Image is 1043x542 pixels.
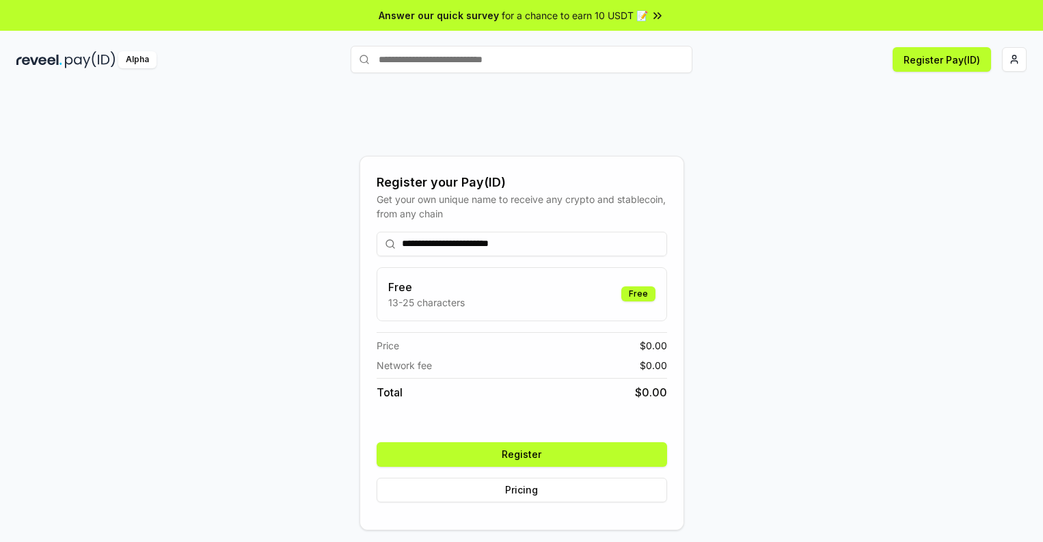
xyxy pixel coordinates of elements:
[893,47,991,72] button: Register Pay(ID)
[16,51,62,68] img: reveel_dark
[377,384,403,401] span: Total
[635,384,667,401] span: $ 0.00
[118,51,157,68] div: Alpha
[377,358,432,372] span: Network fee
[502,8,648,23] span: for a chance to earn 10 USDT 📝
[640,338,667,353] span: $ 0.00
[377,442,667,467] button: Register
[621,286,655,301] div: Free
[65,51,116,68] img: pay_id
[640,358,667,372] span: $ 0.00
[388,279,465,295] h3: Free
[377,173,667,192] div: Register your Pay(ID)
[377,478,667,502] button: Pricing
[377,192,667,221] div: Get your own unique name to receive any crypto and stablecoin, from any chain
[388,295,465,310] p: 13-25 characters
[379,8,499,23] span: Answer our quick survey
[377,338,399,353] span: Price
